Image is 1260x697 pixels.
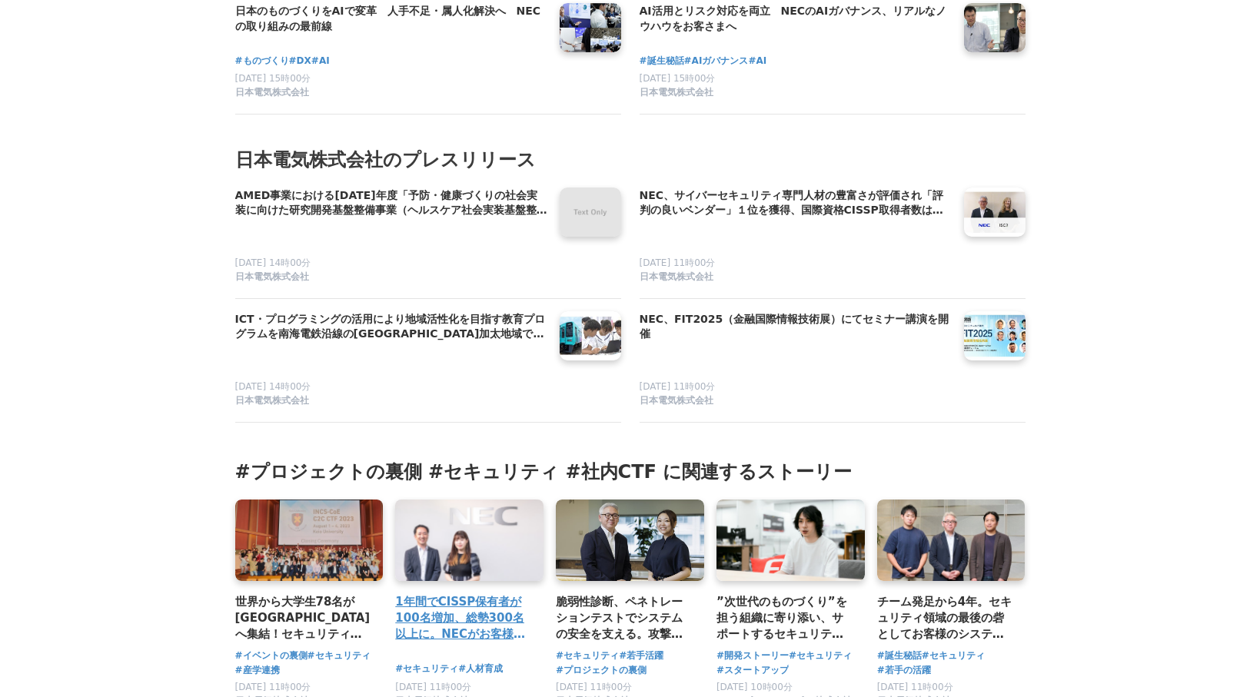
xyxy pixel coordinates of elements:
[235,311,547,344] a: ICT・プログラミングの活用により地域活性化を目指す教育プログラムを南海電鉄沿線の[GEOGRAPHIC_DATA]加太地域で実施
[235,271,547,286] a: 日本電気株式会社
[789,649,852,663] a: #セキュリティ
[235,188,547,220] a: AMED事業における[DATE]年度「予防・健康づくりの社会実装に向けた研究開発基盤整備事業（ヘルスケア社会実装基盤整備事業）」の研究課題の採択について
[235,682,311,692] span: [DATE] 11時00分
[556,682,632,692] span: [DATE] 11時00分
[640,86,713,99] span: 日本電気株式会社
[877,593,1013,643] a: チーム発足から4年。セキュリティ領域の最後の砦としてお客様のシステムを守る若手精鋭の「リスクハンティングチーム」に込めた想い
[640,381,716,392] span: [DATE] 11時00分
[235,311,547,343] h4: ICT・プログラミングの活用により地域活性化を目指す教育プログラムを南海電鉄沿線の[GEOGRAPHIC_DATA]加太地域で実施
[235,394,309,407] span: 日本電気株式会社
[640,394,713,407] span: 日本電気株式会社
[640,311,952,344] a: NEC、FIT2025（金融国際情報技術展）にてセミナー講演を開催
[235,649,308,663] a: #イベントの裏側
[684,54,749,68] a: #AIガバナンス
[640,73,716,84] span: [DATE] 15時00分
[235,54,289,68] a: #ものづくり
[235,257,311,268] span: [DATE] 14時00分
[235,593,371,643] a: 世界から大学生78名が[GEOGRAPHIC_DATA]へ集結！セキュリティ技術を競う国際イベントに、NECが大会“初”となる問題提供を行えた理由。社内CTFで培った基盤活用の裏側。
[640,394,952,410] a: 日本電気株式会社
[235,381,311,392] span: [DATE] 14時00分
[877,663,931,678] a: #若手の活躍
[748,54,766,68] a: #AI
[640,188,952,220] a: NEC、サイバーセキュリティ専門人材の豊富さが評価され「評判の良いベンダー」１位を獲得、国際資格CISSP取得者数は国内第２位（MM総研調査）
[289,54,311,68] a: #DX
[640,188,952,219] h4: NEC、サイバーセキュリティ専門人材の豊富さが評価され「評判の良いベンダー」１位を獲得、国際資格CISSP取得者数は国内第２位（MM総研調査）
[235,3,547,35] a: 日本のものづくりをAIで変革 人手不足・属人化解決へ NECの取り組みの最前線
[922,649,985,663] a: #セキュリティ
[640,311,952,343] h4: NEC、FIT2025（金融国際情報技術展）にてセミナー講演を開催
[235,460,1026,484] h3: #プロジェクトの裏側 #セキュリティ #社内CTF に関連するストーリー
[716,663,789,678] a: #スタートアップ
[308,649,371,663] a: #セキュリティ
[235,86,309,99] span: 日本電気株式会社
[640,257,716,268] span: [DATE] 11時00分
[395,593,531,643] a: 1年間でCISSP保有者が100名増加、総勢300名以上に。NECがお客様のDX推進に携わる全ての人材に、国際的なセキュリティ資格の取得を推進する理由
[235,663,280,678] a: #産学連携
[235,188,547,219] h4: AMED事業における[DATE]年度「予防・健康づくりの社会実装に向けた研究開発基盤整備事業（ヘルスケア社会実装基盤整備事業）」の研究課題の採択について
[640,271,952,286] a: 日本電気株式会社
[877,649,922,663] a: #誕生秘話
[458,662,503,676] a: #人材育成
[395,682,471,692] span: [DATE] 11時00分
[716,593,853,643] a: ”次世代のものづくり”を担う組織に寄り添い、サポートするセキュリティSaaS「Shisho Cloud」の開発秘話と私たちが目指すもの
[877,682,953,692] span: [DATE] 11時00分
[235,73,311,84] span: [DATE] 15時00分
[395,662,458,676] a: #セキュリティ
[556,649,619,663] a: #セキュリティ
[235,394,547,410] a: 日本電気株式会社
[311,54,330,68] a: #AI
[556,593,692,643] a: 脆弱性診断、ペネトレーションテストでシステムの安全を支える。攻撃者の視点で防御をリードするNECの「リスクハンティングチーム」
[640,86,952,101] a: 日本電気株式会社
[640,3,952,35] a: AI活用とリスク対応を両立 NECのAIガバナンス、リアルなノウハウをお客さまへ
[640,54,684,68] a: #誕生秘話
[556,663,647,678] a: #プロジェクトの裏側
[235,145,1026,174] h2: 日本電気株式会社のプレスリリース
[619,649,663,663] a: #若手活躍
[640,271,713,284] span: 日本電気株式会社
[716,682,793,692] span: [DATE] 10時00分
[235,86,547,101] a: 日本電気株式会社
[235,271,309,284] span: 日本電気株式会社
[716,649,789,663] a: #開発ストーリー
